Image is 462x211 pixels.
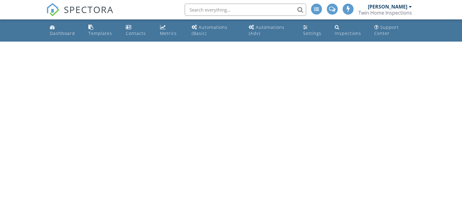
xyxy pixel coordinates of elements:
[185,4,306,16] input: Search everything...
[246,22,296,39] a: Automations (Advanced)
[368,4,407,10] div: [PERSON_NAME]
[332,22,367,39] a: Inspections
[88,30,112,36] div: Templates
[189,22,242,39] a: Automations (Basic)
[374,24,399,36] div: Support Center
[46,3,60,16] img: The Best Home Inspection Software - Spectora
[303,30,321,36] div: Settings
[64,3,114,16] span: SPECTORA
[372,22,415,39] a: Support Center
[335,30,361,36] div: Inspections
[47,22,81,39] a: Dashboard
[50,30,75,36] div: Dashboard
[192,24,228,36] div: Automations (Basic)
[301,22,327,39] a: Settings
[158,22,184,39] a: Metrics
[358,10,412,16] div: Twin Home Inspections
[86,22,118,39] a: Templates
[160,30,177,36] div: Metrics
[249,24,285,36] div: Automations (Adv)
[126,30,146,36] div: Contacts
[46,8,114,21] a: SPECTORA
[123,22,153,39] a: Contacts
